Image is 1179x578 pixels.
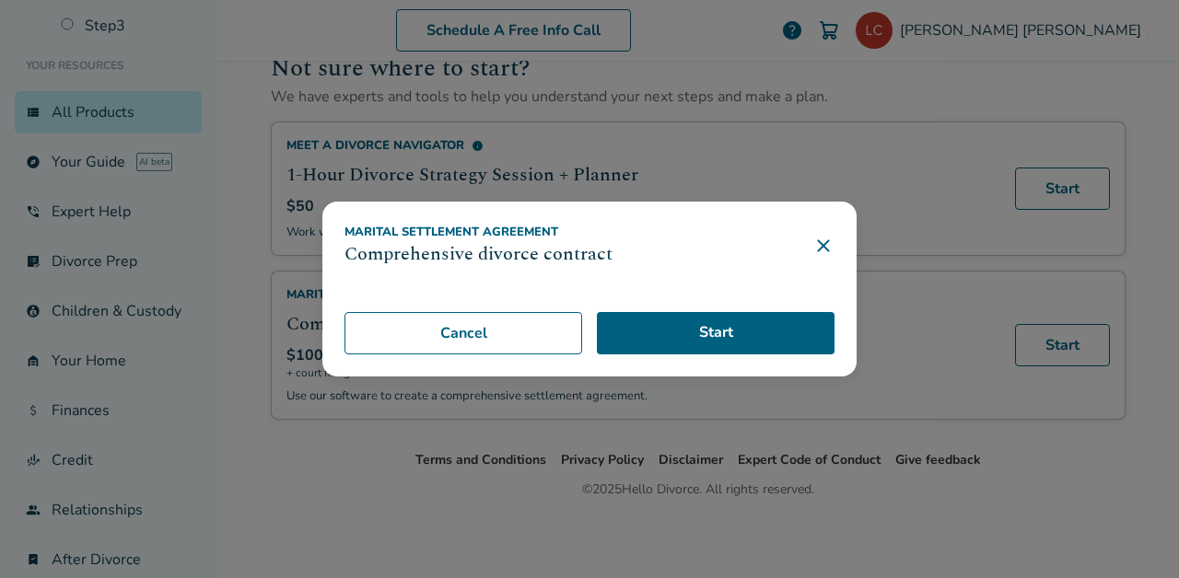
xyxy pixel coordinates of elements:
a: Start [597,312,835,354]
iframe: Chat Widget [1087,490,1179,578]
h3: Comprehensive divorce contract [344,240,613,268]
button: Cancel [344,312,582,354]
div: Marital Settlement Agreement [344,224,613,240]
